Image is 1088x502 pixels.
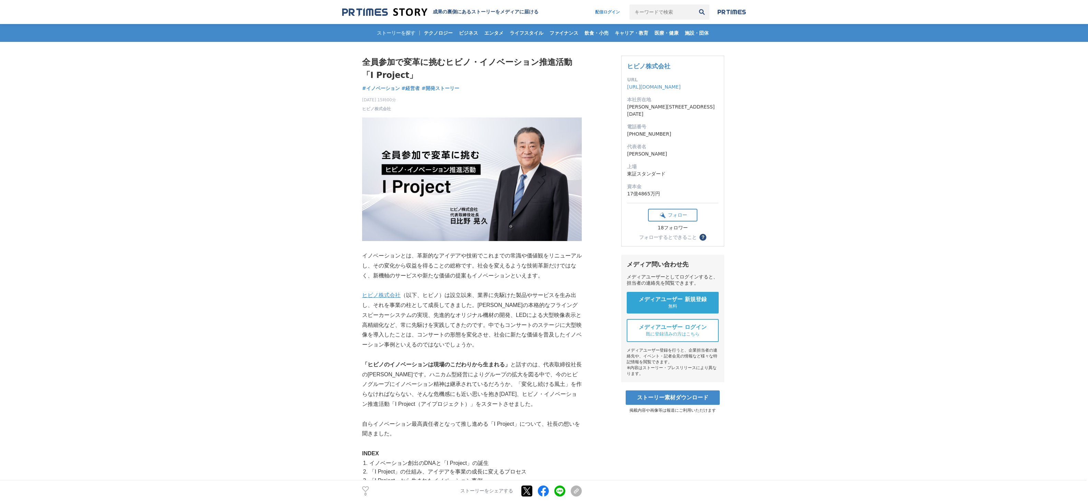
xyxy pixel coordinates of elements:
a: #開発ストーリー [421,85,459,92]
span: メディアユーザー ログイン [639,324,707,331]
a: #イノベーション [362,85,400,92]
p: 0 [362,493,369,496]
p: ストーリーをシェアする [460,488,513,494]
dd: 17億4865万円 [627,190,718,197]
span: [DATE] 15時00分 [362,97,396,103]
dt: 電話番号 [627,123,718,130]
dt: 本社所在地 [627,96,718,103]
div: メディアユーザーとしてログインすると、担当者の連絡先を閲覧できます。 [627,274,719,286]
div: メディア問い合わせ先 [627,260,719,269]
span: #イノベーション [362,85,400,91]
div: フォローするとできること [639,235,697,240]
p: 掲載内容や画像等は報道にご利用いただけます [621,408,724,413]
dt: URL [627,76,718,83]
p: イノベーションとは、革新的なアイデアや技術でこれまでの常識や価値観をリニューアルし、その変化から収益を得ることの総称です。社会を変えるような技術革新だけではなく、新機軸のサービスや新たな価値の提... [362,251,582,281]
a: ヒビノ株式会社 [362,292,401,298]
span: メディアユーザー 新規登録 [639,296,707,303]
dt: 資本金 [627,183,718,190]
dd: 東証スタンダード [627,170,718,178]
span: #経営者 [402,85,420,91]
button: フォロー [648,209,697,221]
img: prtimes [718,9,746,15]
span: 既に登録済みの方はこちら [646,331,699,337]
a: エンタメ [482,24,506,42]
span: ビジネス [456,30,481,36]
button: ？ [699,234,706,241]
a: ヒビノ株式会社 [362,106,391,112]
span: #開発ストーリー [421,85,459,91]
img: thumbnail_3d0942f0-a036-11f0-90c4-5b9c5a4ffb56.jpg [362,117,582,241]
a: キャリア・教育 [612,24,651,42]
img: 成果の裏側にあるストーリーをメディアに届ける [342,8,427,17]
span: キャリア・教育 [612,30,651,36]
dt: 代表者名 [627,143,718,150]
input: キーワードで検索 [629,4,694,20]
span: ファイナンス [547,30,581,36]
strong: 「ヒビノのイノベーションは現場のこだわりから生まれる」 [362,362,510,367]
span: 無料 [668,303,677,309]
dd: [PERSON_NAME][STREET_ADDRESS][DATE] [627,103,718,118]
p: （以下、ヒビノ）は設立以来、業界に先駆けた製品やサービスを生み出し、それを事業の柱として成長してきました。[PERSON_NAME]の本格的なフライングスピーカーシステムの実現、先進的なオリジナ... [362,290,582,350]
button: 検索 [694,4,709,20]
a: ヒビノ株式会社 [627,62,670,70]
p: 自らイノベーション最高責任者となって推し進める「I Project」について、社長の想いを聞きました。 [362,419,582,439]
a: #経営者 [402,85,420,92]
span: エンタメ [482,30,506,36]
a: 医療・健康 [652,24,681,42]
div: 18フォロワー [648,225,697,231]
a: ビジネス [456,24,481,42]
li: イノベーション創出のDNAと「I Project」の誕生 [368,459,582,468]
span: ？ [701,235,705,240]
a: 飲食・小売 [582,24,611,42]
li: 「I Project」の仕組み、アイデアを事業の成長に変えるプロセス [368,467,582,476]
dd: [PERSON_NAME] [627,150,718,158]
dt: 上場 [627,163,718,170]
h2: 成果の裏側にあるストーリーをメディアに届ける [433,9,539,15]
p: と話すのは、代表取締役社長の[PERSON_NAME]です。ハニカム型経営によりグループの拡大を図る中で、今のヒビノグループにイノベーション精神は継承されているだろうか、「変化し続ける風土」を作... [362,360,582,409]
strong: INDEX [362,450,379,456]
div: メディアユーザー登録を行うと、企業担当者の連絡先や、イベント・記者会見の情報など様々な特記情報を閲覧できます。 ※内容はストーリー・プレスリリースにより異なります。 [627,347,719,377]
span: 施設・団体 [682,30,711,36]
span: テクノロジー [421,30,455,36]
a: [URL][DOMAIN_NAME] [627,84,681,90]
a: ストーリー素材ダウンロード [626,390,720,405]
a: 施設・団体 [682,24,711,42]
a: ライフスタイル [507,24,546,42]
a: メディアユーザー ログイン 既に登録済みの方はこちら [627,319,719,342]
a: テクノロジー [421,24,455,42]
span: 医療・健康 [652,30,681,36]
span: 飲食・小売 [582,30,611,36]
a: ファイナンス [547,24,581,42]
a: 配信ログイン [588,4,627,20]
span: ライフスタイル [507,30,546,36]
a: メディアユーザー 新規登録 無料 [627,292,719,313]
a: 成果の裏側にあるストーリーをメディアに届ける 成果の裏側にあるストーリーをメディアに届ける [342,8,539,17]
li: 「I Project」から生まれたイノベーション事例 [368,476,582,485]
dd: [PHONE_NUMBER] [627,130,718,138]
h1: 全員参加で変革に挑むヒビノ・イノベーション推進活動「I Project」 [362,56,582,82]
